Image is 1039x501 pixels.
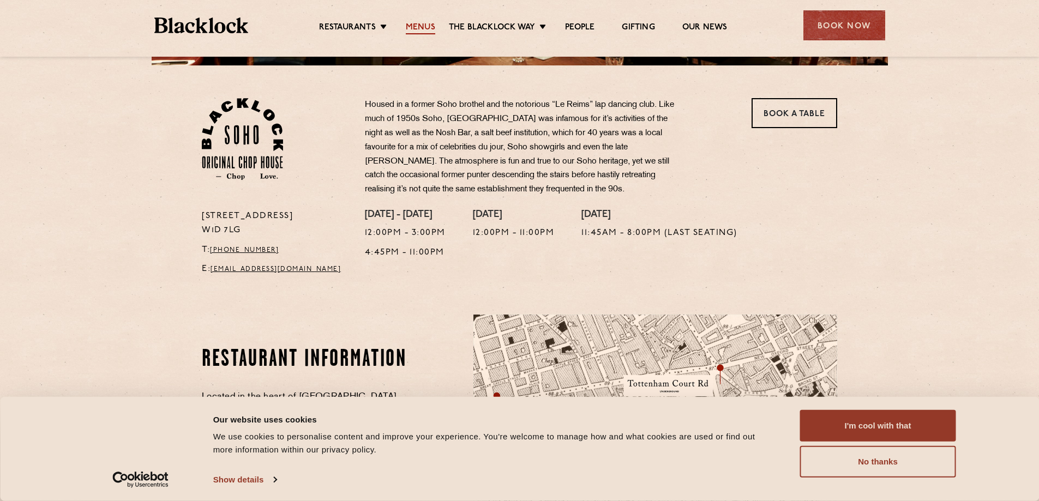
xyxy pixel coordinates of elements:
[213,430,776,456] div: We use cookies to personalise content and improve your experience. You're welcome to manage how a...
[565,22,594,34] a: People
[682,22,728,34] a: Our News
[202,262,349,276] p: E:
[211,266,341,273] a: [EMAIL_ADDRESS][DOMAIN_NAME]
[210,247,279,253] a: [PHONE_NUMBER]
[365,246,446,260] p: 4:45pm - 11:00pm
[202,346,411,373] h2: Restaurant information
[581,209,737,221] h4: [DATE]
[213,413,776,426] div: Our website uses cookies
[449,22,535,34] a: The Blacklock Way
[473,226,555,240] p: 12:00pm - 11:00pm
[365,98,687,197] p: Housed in a former Soho brothel and the notorious “Le Reims” lap dancing club. Like much of 1950s...
[93,472,188,488] a: Usercentrics Cookiebot - opens in a new window
[154,17,249,33] img: BL_Textured_Logo-footer-cropped.svg
[473,209,555,221] h4: [DATE]
[803,10,885,40] div: Book Now
[622,22,654,34] a: Gifting
[800,410,956,442] button: I'm cool with that
[752,98,837,128] a: Book a Table
[581,226,737,240] p: 11:45am - 8:00pm (Last seating)
[202,98,283,180] img: Soho-stamp-default.svg
[213,472,277,488] a: Show details
[202,243,349,257] p: T:
[365,226,446,240] p: 12:00pm - 3:00pm
[319,22,376,34] a: Restaurants
[202,209,349,238] p: [STREET_ADDRESS] W1D 7LG
[202,390,411,463] p: Located in the heart of [GEOGRAPHIC_DATA] near many [GEOGRAPHIC_DATA] theatres with great transpo...
[365,209,446,221] h4: [DATE] - [DATE]
[406,22,435,34] a: Menus
[800,446,956,478] button: No thanks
